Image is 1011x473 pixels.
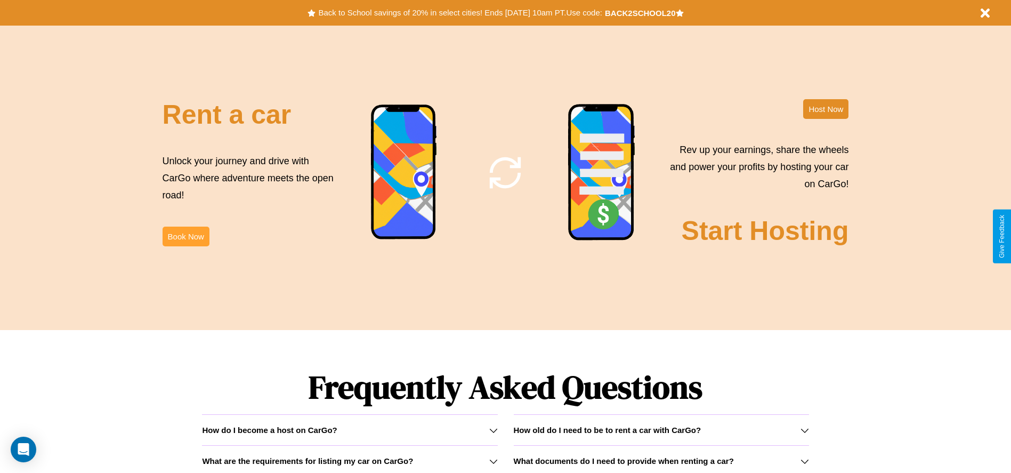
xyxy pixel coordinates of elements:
[664,141,848,193] p: Rev up your earnings, share the wheels and power your profits by hosting your car on CarGo!
[163,227,209,246] button: Book Now
[514,456,734,466] h3: What documents do I need to provide when renting a car?
[202,360,808,414] h1: Frequently Asked Questions
[568,103,636,242] img: phone
[163,153,337,204] p: Unlock your journey and drive with CarGo where adventure meets the open road!
[11,437,36,462] div: Open Intercom Messenger
[316,5,604,20] button: Back to School savings of 20% in select cities! Ends [DATE] 10am PT.Use code:
[605,9,676,18] b: BACK2SCHOOL20
[803,99,848,119] button: Host Now
[370,104,438,241] img: phone
[202,426,337,435] h3: How do I become a host on CarGo?
[163,99,292,130] h2: Rent a car
[682,215,849,246] h2: Start Hosting
[514,426,701,435] h3: How old do I need to be to rent a car with CarGo?
[202,456,413,466] h3: What are the requirements for listing my car on CarGo?
[998,215,1006,258] div: Give Feedback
